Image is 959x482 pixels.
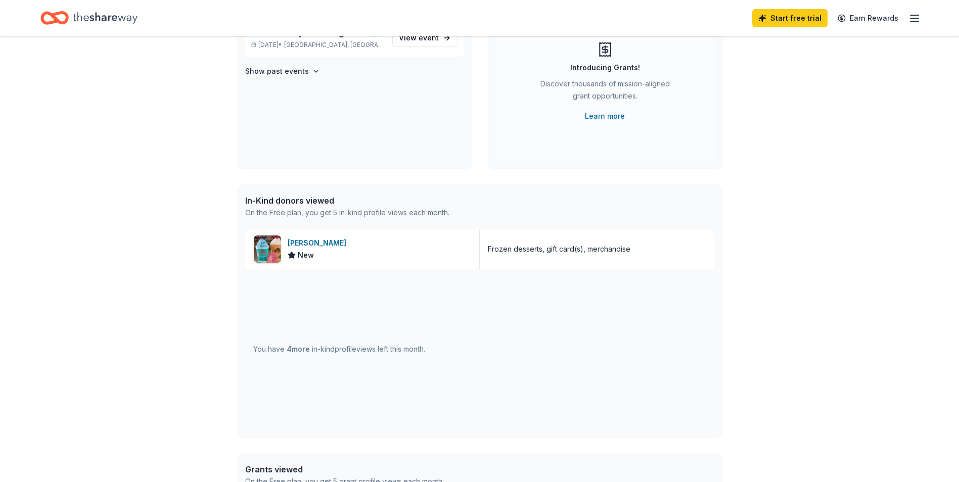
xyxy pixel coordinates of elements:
[752,9,828,27] a: Start free trial
[488,243,630,255] div: Frozen desserts, gift card(s), merchandise
[40,6,138,30] a: Home
[585,110,625,122] a: Learn more
[298,249,314,261] span: New
[419,33,439,42] span: event
[245,463,444,475] div: Grants viewed
[245,195,449,207] div: In-Kind donors viewed
[251,41,384,49] p: [DATE] •
[284,41,384,49] span: [GEOGRAPHIC_DATA], [GEOGRAPHIC_DATA]
[399,32,439,44] span: View
[245,65,309,77] h4: Show past events
[245,65,320,77] button: Show past events
[253,343,425,355] div: You have in-kind profile views left this month.
[287,345,310,353] span: 4 more
[245,207,449,219] div: On the Free plan, you get 5 in-kind profile views each month.
[288,237,350,249] div: [PERSON_NAME]
[536,78,674,106] div: Discover thousands of mission-aligned grant opportunities.
[254,235,281,263] img: Image for Bahama Buck's
[832,9,904,27] a: Earn Rewards
[570,62,640,74] div: Introducing Grants!
[392,29,458,47] a: View event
